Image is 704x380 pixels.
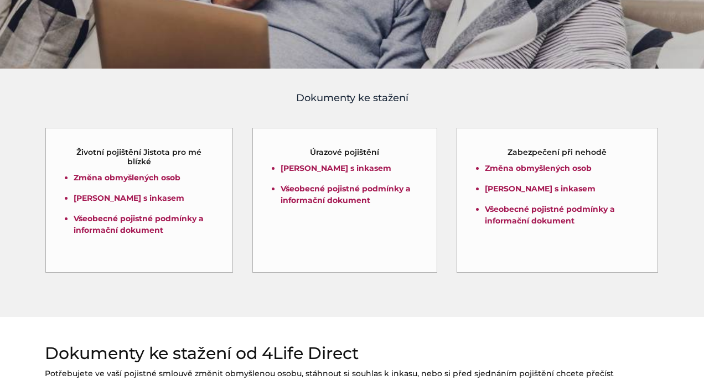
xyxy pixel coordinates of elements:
h5: Životní pojištění Jistota pro mé blízké [65,148,213,166]
a: Všeobecné pojistné podmínky a informační dokument [281,184,411,205]
a: [PERSON_NAME] s inkasem [485,184,596,194]
a: Všeobecné pojistné podmínky a informační dokument [485,204,615,226]
a: Změna obmyšlených osob [485,163,592,173]
h5: Zabezpečení při nehodě [508,148,607,157]
a: Všeobecné pojistné podmínky a informační dokument [74,214,204,235]
h5: Úrazové pojištění [310,148,379,157]
h4: Dokumenty ke stažení [45,91,659,106]
a: [PERSON_NAME] s inkasem [74,193,184,203]
a: [PERSON_NAME] s inkasem [281,163,391,173]
h2: Dokumenty ke stažení od 4Life Direct [45,343,659,363]
a: Změna obmyšlených osob [74,173,180,183]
